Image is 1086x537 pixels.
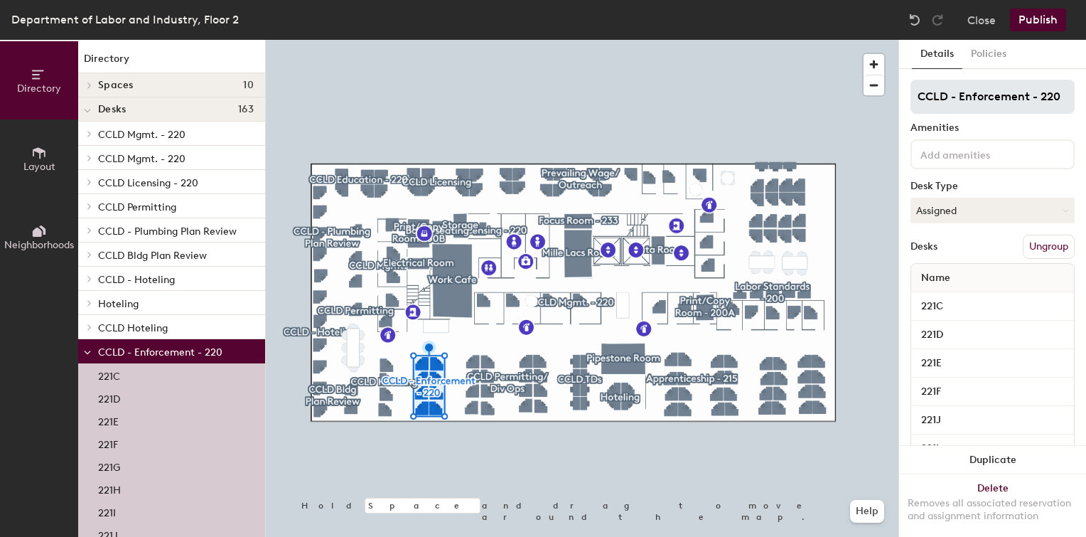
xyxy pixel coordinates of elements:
[98,389,120,405] p: 221D
[78,51,265,73] h1: Directory
[23,161,55,173] span: Layout
[98,322,168,334] span: CCLD Hoteling
[908,497,1077,523] div: Removes all associated reservation and assignment information
[914,410,1071,430] input: Unnamed desk
[98,153,186,165] span: CCLD Mgmt. - 220
[98,80,134,91] span: Spaces
[918,145,1045,162] input: Add amenities
[98,129,186,141] span: CCLD Mgmt. - 220
[98,225,237,238] span: CCLD - Plumbing Plan Review
[98,298,139,310] span: Hoteling
[98,435,118,451] p: 221F
[910,181,1075,192] div: Desk Type
[850,500,884,523] button: Help
[962,40,1015,69] button: Policies
[910,122,1075,134] div: Amenities
[899,474,1086,537] button: DeleteRemoves all associated reservation and assignment information
[914,265,957,291] span: Name
[914,353,1071,373] input: Unnamed desk
[899,446,1086,474] button: Duplicate
[98,104,126,115] span: Desks
[930,13,945,27] img: Redo
[910,198,1075,223] button: Assigned
[908,13,922,27] img: Undo
[98,274,175,286] span: CCLD - Hoteling
[98,346,222,358] span: CCLD - Enforcement - 220
[98,177,198,189] span: CCLD Licensing - 220
[11,11,239,28] div: Department of Labor and Industry, Floor 2
[1023,235,1075,259] button: Ungroup
[98,201,176,213] span: CCLD Permitting
[98,412,119,428] p: 221E
[98,480,121,496] p: 221H
[98,250,207,262] span: CCLD Bldg Plan Review
[98,366,120,383] p: 221C
[967,9,996,31] button: Close
[910,241,937,252] div: Desks
[98,503,116,519] p: 221I
[98,457,120,474] p: 221G
[912,40,962,69] button: Details
[4,239,74,251] span: Neighborhoods
[17,83,61,95] span: Directory
[914,382,1071,402] input: Unnamed desk
[243,80,254,91] span: 10
[914,439,1071,459] input: Unnamed desk
[914,297,1071,317] input: Unnamed desk
[914,325,1071,345] input: Unnamed desk
[1010,9,1066,31] button: Publish
[238,104,254,115] span: 163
